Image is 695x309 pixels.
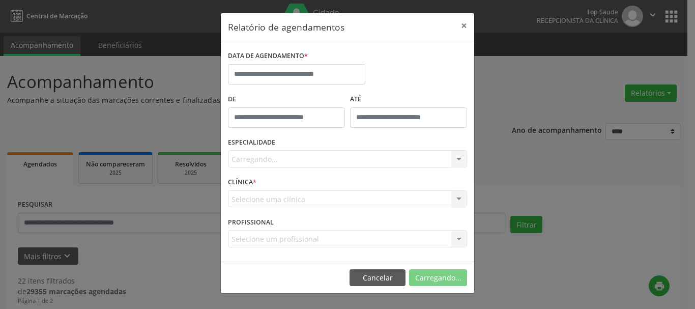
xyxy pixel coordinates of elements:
button: Carregando... [409,269,467,287]
label: De [228,92,345,107]
button: Close [454,13,474,38]
label: PROFISSIONAL [228,214,274,230]
h5: Relatório de agendamentos [228,20,344,34]
label: ESPECIALIDADE [228,135,275,151]
label: CLÍNICA [228,175,256,190]
label: ATÉ [350,92,467,107]
label: DATA DE AGENDAMENTO [228,48,308,64]
button: Cancelar [350,269,406,287]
